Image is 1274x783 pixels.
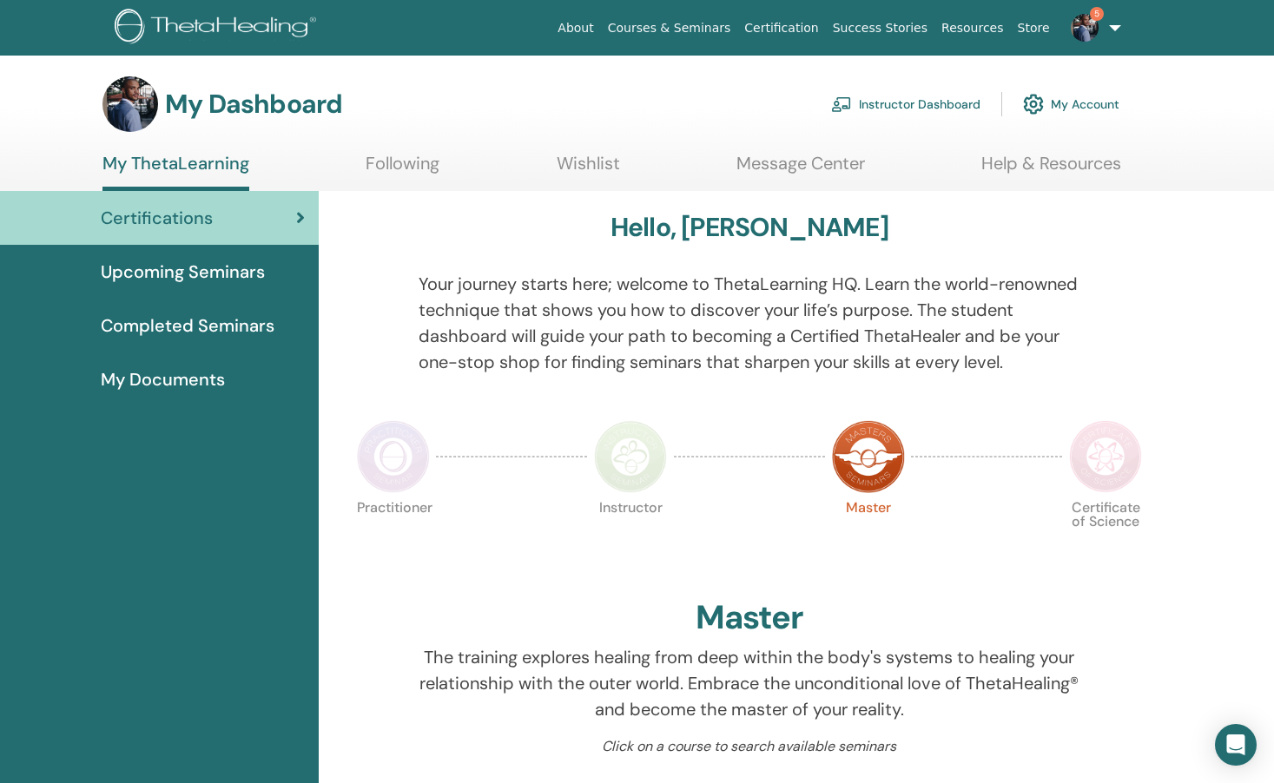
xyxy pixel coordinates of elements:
[594,420,667,493] img: Instructor
[419,736,1080,757] p: Click on a course to search available seminars
[101,259,265,285] span: Upcoming Seminars
[611,212,888,243] h3: Hello, [PERSON_NAME]
[594,501,667,574] p: Instructor
[1215,724,1257,766] div: Open Intercom Messenger
[366,153,439,187] a: Following
[419,271,1080,375] p: Your journey starts here; welcome to ThetaLearning HQ. Learn the world-renowned technique that sh...
[832,501,905,574] p: Master
[1069,501,1142,574] p: Certificate of Science
[551,12,600,44] a: About
[1071,14,1099,42] img: default.jpg
[1011,12,1057,44] a: Store
[101,205,213,231] span: Certifications
[1090,7,1104,21] span: 5
[737,12,825,44] a: Certification
[102,153,249,191] a: My ThetaLearning
[115,9,322,48] img: logo.png
[736,153,865,187] a: Message Center
[357,501,430,574] p: Practitioner
[419,644,1080,722] p: The training explores healing from deep within the body's systems to healing your relationship wi...
[934,12,1011,44] a: Resources
[557,153,620,187] a: Wishlist
[832,420,905,493] img: Master
[831,85,980,123] a: Instructor Dashboard
[357,420,430,493] img: Practitioner
[101,366,225,392] span: My Documents
[696,598,803,638] h2: Master
[101,313,274,339] span: Completed Seminars
[1023,89,1044,119] img: cog.svg
[1069,420,1142,493] img: Certificate of Science
[981,153,1121,187] a: Help & Resources
[826,12,934,44] a: Success Stories
[601,12,738,44] a: Courses & Seminars
[102,76,158,132] img: default.jpg
[831,96,852,112] img: chalkboard-teacher.svg
[1023,85,1119,123] a: My Account
[165,89,342,120] h3: My Dashboard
